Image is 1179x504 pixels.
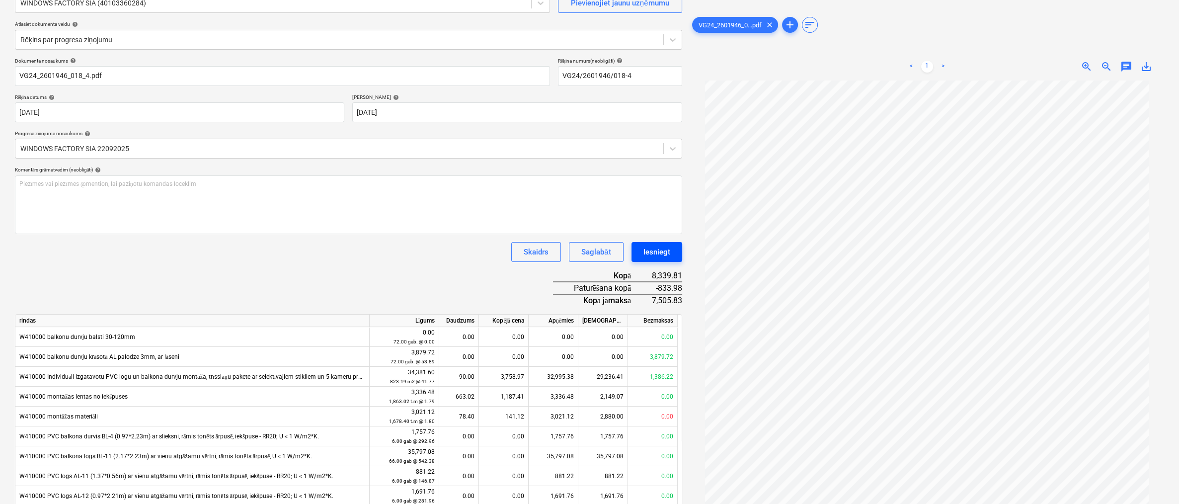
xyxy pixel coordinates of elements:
button: Iesniegt [631,242,682,262]
div: 0.00 [578,327,628,347]
div: Kopā [553,270,647,282]
small: 72.00 gab. @ 0.00 [393,339,435,344]
div: Iesniegt [643,246,670,258]
div: 1,757.76 [374,427,435,446]
span: VG24_2601946_0...pdf [693,21,768,29]
small: 72.00 gab. @ 53.89 [391,359,435,364]
div: 7,505.83 [647,294,682,306]
span: help [47,94,55,100]
span: W410000 montažas lentas no iekšpuses [19,393,128,400]
div: 1,386.22 [628,367,678,387]
div: 90.00 [439,367,479,387]
div: Kopā jāmaksā [553,294,647,306]
div: 35,797.08 [578,446,628,466]
div: 0.00 [529,347,578,367]
small: 6.00 gab @ 281.96 [392,498,435,504]
span: help [82,131,90,137]
small: 823.19 m2 @ 41.77 [390,379,435,384]
span: save_alt [1140,61,1152,73]
div: 0.00 [628,407,678,426]
span: W410000 montāžas materiāli [19,413,98,420]
div: 32,995.38 [529,367,578,387]
div: 141.12 [479,407,529,426]
div: 881.22 [529,466,578,486]
div: 0.00 [529,327,578,347]
div: 0.00 [479,466,529,486]
div: 35,797.08 [374,447,435,466]
small: 66.00 gab @ 542.38 [389,458,435,464]
button: Saglabāt [569,242,623,262]
div: 0.00 [628,466,678,486]
span: W410000 balkonu durvju balsti 30-120mm [19,334,135,340]
span: help [391,94,399,100]
div: 0.00 [479,347,529,367]
small: 6.00 gab @ 292.96 [392,438,435,444]
div: Līgums [370,315,439,327]
span: help [70,21,78,27]
span: help [614,58,622,64]
div: 0.00 [439,466,479,486]
div: 881.22 [374,467,435,486]
div: 3,879.72 [628,347,678,367]
div: Saglabāt [581,246,611,258]
div: Bezmaksas [628,315,678,327]
div: 0.00 [628,446,678,466]
div: 0.00 [439,446,479,466]
span: help [68,58,76,64]
div: 0.00 [578,347,628,367]
div: Rēķina datums [15,94,344,100]
div: 881.22 [578,466,628,486]
div: Kopējā cena [479,315,529,327]
span: W410000 balkonu durvju krāsotā AL palodze 3mm, ar lāseni [19,353,179,360]
div: Komentārs grāmatvedim (neobligāti) [15,167,682,173]
div: 0.00 [628,327,678,347]
div: 1,757.76 [529,426,578,446]
span: zoom_out [1100,61,1112,73]
a: Page 1 is your current page [921,61,933,73]
input: Izpildes datums nav norādīts [352,102,682,122]
button: Skaidrs [511,242,561,262]
iframe: Chat Widget [1129,456,1179,504]
div: 0.00 [374,328,435,346]
input: Rēķina datums nav norādīts [15,102,344,122]
div: 0.00 [439,347,479,367]
div: 29,236.41 [578,367,628,387]
div: 3,021.12 [374,408,435,426]
span: W410000 PVC logs AL-12 (0.97*2.21m) ar vienu atgāžamu vērtni, rāmis tonēts ārpusē, iekšpuse - RR2... [19,493,333,500]
a: Next page [937,61,949,73]
div: Skaidrs [524,246,549,258]
span: W410000 PVC logs AL-11 (1.37*0.56m) ar vienu atgāžamu vērtni, rāmis tonēts ārpusē, iekšpuse - RR2... [19,473,333,480]
span: W410000 PVC balkona durvis BL-4 (0.97*2.23m) ar slieksni, rāmis tonēts ārpusē, iekšpuse - RR20; U... [19,433,319,440]
div: 2,149.07 [578,387,628,407]
div: 78.40 [439,407,479,426]
div: 3,336.48 [374,388,435,406]
span: chat [1120,61,1132,73]
span: zoom_in [1081,61,1093,73]
span: W410000 PVC balkona logs BL-11 (2.17*2.23m) ar vienu atgāžamu vērtni, rāmis tonēts ārpusē, U < 1 ... [19,453,312,460]
div: 1,187.41 [479,387,529,407]
div: Paturēšana kopā [553,282,647,294]
div: 0.00 [479,327,529,347]
small: 1,678.40 t.m @ 1.80 [389,419,435,424]
div: VG24_2601946_0...pdf [692,17,778,33]
div: 0.00 [479,446,529,466]
div: Apņēmies [529,315,578,327]
div: [PERSON_NAME] [352,94,682,100]
div: 1,757.76 [578,426,628,446]
div: 0.00 [628,387,678,407]
div: Daudzums [439,315,479,327]
small: 1,863.02 t.m @ 1.79 [389,399,435,404]
div: 0.00 [439,426,479,446]
span: sort [804,19,816,31]
span: add [784,19,796,31]
div: [DEMOGRAPHIC_DATA] izmaksas [578,315,628,327]
div: -833.98 [647,282,682,294]
span: W410000 Individuāli izgatavotu PVC logu un balkona durvju montāža, trīsslāņu pakete ar selektīvaj... [19,373,781,380]
div: 0.00 [439,327,479,347]
div: 8,339.81 [647,270,682,282]
div: 35,797.08 [529,446,578,466]
div: Atlasiet dokumenta veidu [15,21,682,27]
div: 3,758.97 [479,367,529,387]
div: 0.00 [628,426,678,446]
